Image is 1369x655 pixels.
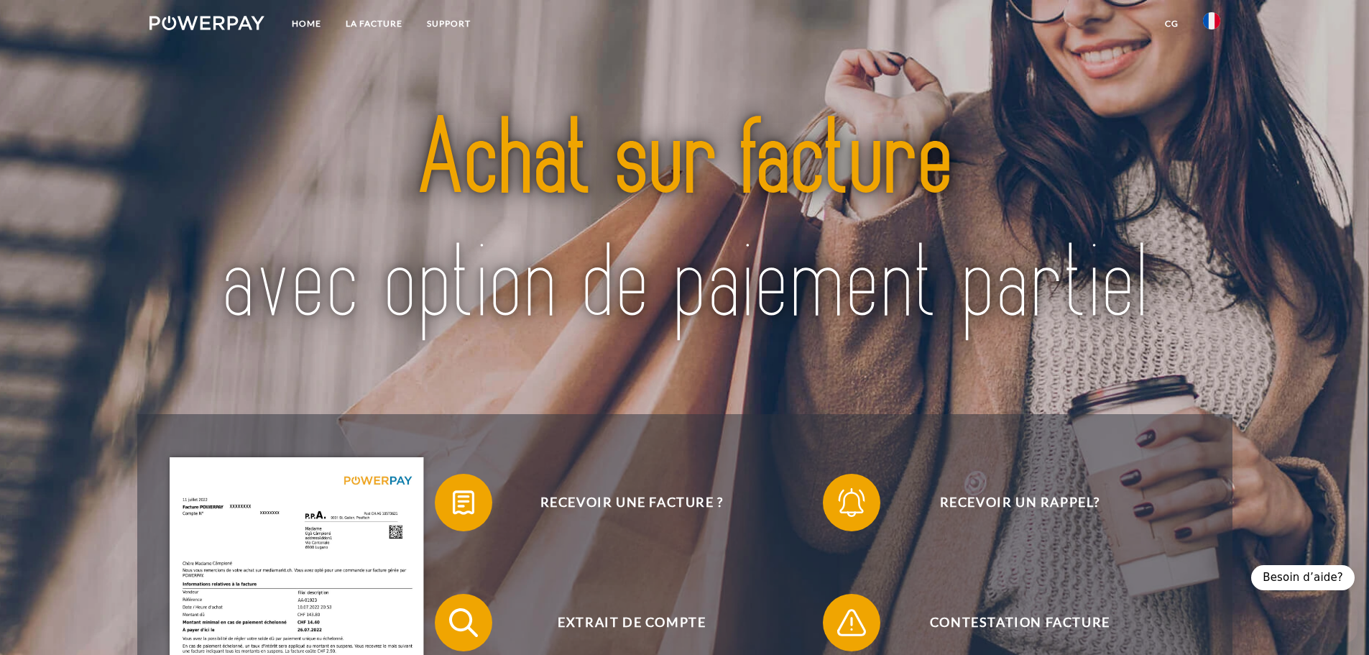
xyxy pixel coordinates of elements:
img: qb_bell.svg [834,485,870,521]
span: Recevoir une facture ? [456,474,808,531]
a: Support [415,11,483,37]
span: Recevoir un rappel? [844,474,1196,531]
button: Recevoir un rappel? [823,474,1197,531]
span: Contestation Facture [844,594,1196,651]
a: CG [1153,11,1191,37]
button: Recevoir une facture ? [435,474,808,531]
button: Extrait de compte [435,594,808,651]
button: Contestation Facture [823,594,1197,651]
img: fr [1203,12,1220,29]
span: Extrait de compte [456,594,808,651]
iframe: Bouton de lancement de la fenêtre de messagerie [1312,597,1358,643]
img: qb_bill.svg [446,485,481,521]
div: Besoin d’aide? [1251,565,1355,590]
img: qb_warning.svg [834,605,870,641]
a: LA FACTURE [333,11,415,37]
img: qb_search.svg [446,605,481,641]
img: title-powerpay_fr.svg [202,65,1167,380]
a: Home [280,11,333,37]
img: logo-powerpay-white.svg [149,16,265,30]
